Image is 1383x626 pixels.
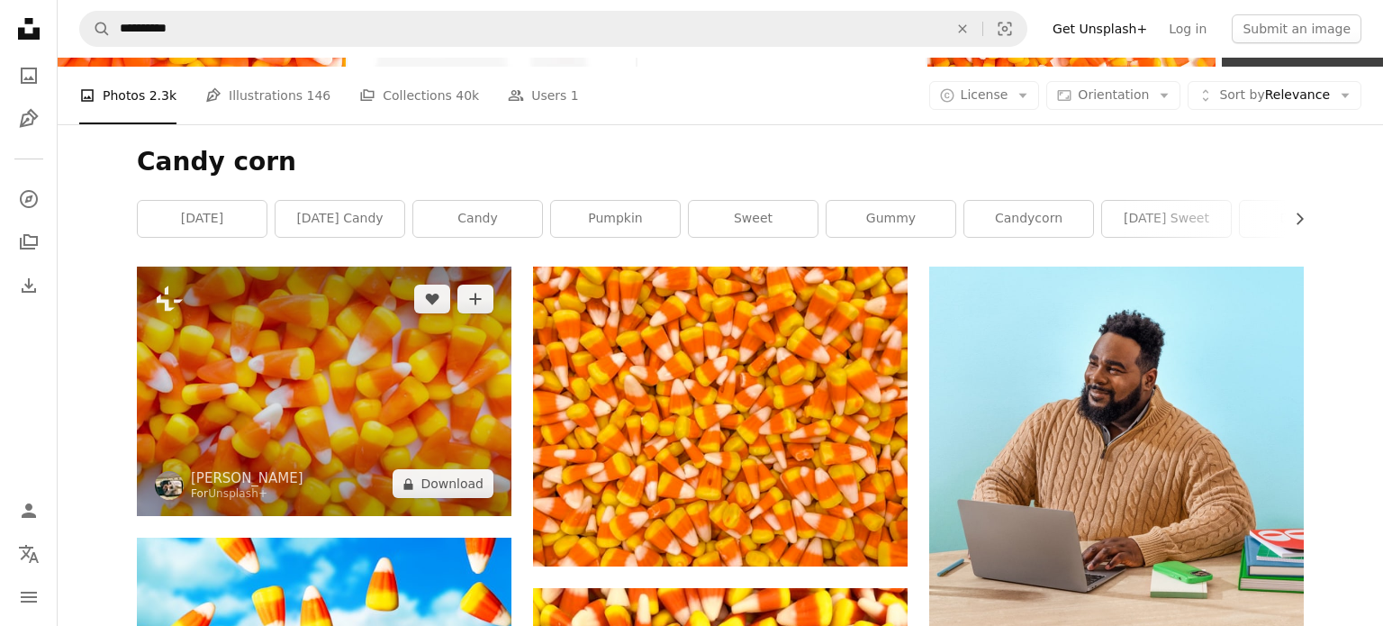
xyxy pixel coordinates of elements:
[359,67,479,124] a: Collections 40k
[571,86,579,105] span: 1
[1219,87,1264,102] span: Sort by
[1219,86,1330,104] span: Relevance
[80,12,111,46] button: Search Unsplash
[307,86,331,105] span: 146
[533,267,908,567] img: a pile of orange and white candy corn
[191,469,303,487] a: [PERSON_NAME]
[929,81,1040,110] button: License
[11,224,47,260] a: Collections
[983,12,1026,46] button: Visual search
[1232,14,1361,43] button: Submit an image
[1102,201,1231,237] a: [DATE] sweet
[533,408,908,424] a: a pile of orange and white candy corn
[137,267,511,516] img: a pile of orange and yellow candy corn
[414,285,450,313] button: Like
[208,487,267,500] a: Unsplash+
[1188,81,1361,110] button: Sort byRelevance
[11,181,47,217] a: Explore
[1078,87,1149,102] span: Orientation
[11,11,47,50] a: Home — Unsplash
[205,67,330,124] a: Illustrations 146
[11,493,47,529] a: Log in / Sign up
[413,201,542,237] a: candy
[1283,201,1304,237] button: scroll list to the right
[551,201,680,237] a: pumpkin
[11,536,47,572] button: Language
[191,487,303,502] div: For
[11,579,47,615] button: Menu
[11,268,47,304] a: Download History
[1240,201,1369,237] a: dessert
[457,285,493,313] button: Add to Collection
[276,201,404,237] a: [DATE] candy
[138,201,267,237] a: [DATE]
[137,383,511,399] a: a pile of orange and yellow candy corn
[11,101,47,137] a: Illustrations
[964,201,1093,237] a: candycorn
[137,146,1304,178] h1: Candy corn
[827,201,955,237] a: gummy
[155,471,184,500] img: Go to Hans's profile
[689,201,818,237] a: sweet
[943,12,982,46] button: Clear
[1158,14,1217,43] a: Log in
[11,58,47,94] a: Photos
[1046,81,1180,110] button: Orientation
[456,86,479,105] span: 40k
[79,11,1027,47] form: Find visuals sitewide
[1042,14,1158,43] a: Get Unsplash+
[961,87,1008,102] span: License
[393,469,493,498] button: Download
[508,67,579,124] a: Users 1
